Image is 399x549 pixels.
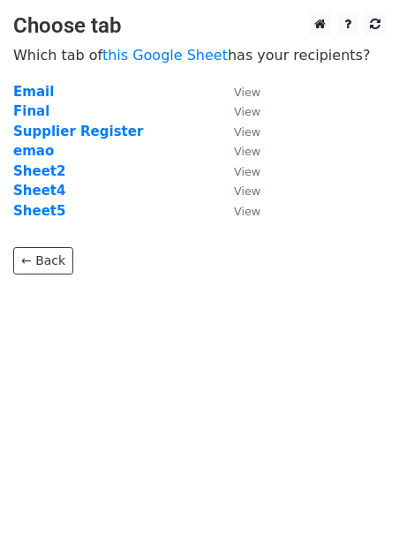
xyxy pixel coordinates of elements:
a: emao [13,143,54,159]
a: Final [13,103,49,119]
a: View [216,143,260,159]
h3: Choose tab [13,13,386,39]
small: View [234,105,260,118]
small: View [234,125,260,139]
a: Email [13,84,54,100]
a: Supplier Register [13,124,143,139]
a: View [216,84,260,100]
a: View [216,124,260,139]
a: View [216,203,260,219]
small: View [234,205,260,218]
a: Sheet4 [13,183,65,199]
small: View [234,184,260,198]
a: View [216,163,260,179]
a: View [216,183,260,199]
small: View [234,165,260,178]
a: View [216,103,260,119]
p: Which tab of has your recipients? [13,46,386,64]
small: View [234,86,260,99]
a: ← Back [13,247,73,274]
a: Sheet5 [13,203,65,219]
small: View [234,145,260,158]
a: Sheet2 [13,163,65,179]
a: this Google Sheet [102,47,228,64]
